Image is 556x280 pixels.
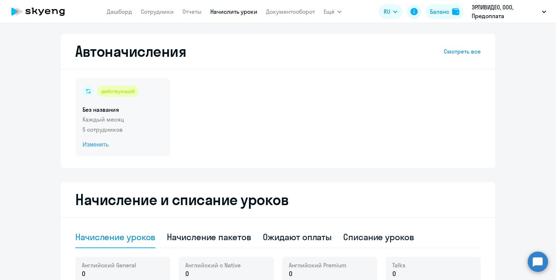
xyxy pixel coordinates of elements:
[141,8,174,15] a: Сотрудники
[83,115,163,124] p: Каждый месяц
[82,261,136,269] span: Английский General
[83,106,163,114] h5: Без названия
[379,4,403,19] button: RU
[289,261,346,269] span: Английский Premium
[324,7,334,16] span: Ещё
[75,43,186,60] h2: Автоначисления
[75,231,155,243] div: Начисление уроков
[167,231,251,243] div: Начисление пакетов
[83,140,163,149] span: Изменить
[185,261,241,269] span: Английский с Native
[468,3,550,20] button: ЭРЛИВИДЕО, ООО, Предоплата
[107,8,132,15] a: Дашборд
[426,4,464,19] button: Балансbalance
[83,125,163,134] p: 5 сотрудников
[472,3,539,20] p: ЭРЛИВИДЕО, ООО, Предоплата
[343,231,414,243] div: Списание уроков
[97,85,139,97] div: действующий
[444,47,481,56] a: Смотреть все
[384,7,390,16] span: RU
[182,8,202,15] a: Отчеты
[289,269,292,279] span: 0
[75,191,481,208] h2: Начисление и списание уроков
[324,4,342,19] button: Ещё
[452,8,459,15] img: balance
[263,231,332,243] div: Ожидают оплаты
[392,261,405,269] span: Talks
[210,8,257,15] a: Начислить уроки
[266,8,315,15] a: Документооборот
[392,269,396,279] span: 0
[82,269,85,279] span: 0
[430,7,449,16] div: Баланс
[185,269,189,279] span: 0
